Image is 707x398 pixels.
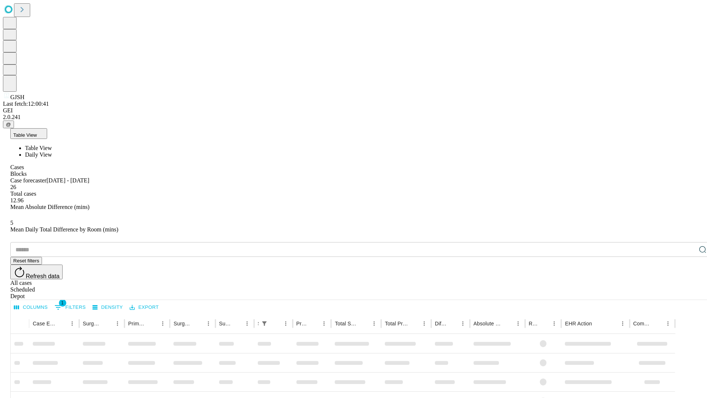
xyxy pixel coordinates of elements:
button: Refresh data [10,265,63,279]
span: Total cases [10,191,36,197]
div: GEI [3,107,704,114]
button: Sort [359,318,369,329]
span: Daily View [25,151,52,158]
div: Surgery Name [173,321,192,327]
button: Menu [663,318,673,329]
button: Menu [67,318,77,329]
button: Menu [513,318,523,329]
span: Mean Absolute Difference (mins) [10,204,89,210]
button: Reset filters [10,257,42,265]
button: Sort [193,318,203,329]
div: Resolved in EHR [529,321,538,327]
button: Sort [409,318,419,329]
div: Predicted In Room Duration [296,321,308,327]
button: Show filters [53,301,88,313]
button: Menu [281,318,291,329]
button: Select columns [12,302,50,313]
button: Sort [309,318,319,329]
button: Show filters [259,318,270,329]
button: Menu [458,318,468,329]
span: Refresh data [26,273,60,279]
div: Case Epic Id [33,321,56,327]
div: Surgery Date [219,321,231,327]
button: Sort [503,318,513,329]
span: Reset filters [13,258,39,263]
div: 1 active filter [259,318,270,329]
button: Table View [10,128,47,139]
button: Sort [539,318,549,329]
div: 2.0.241 [3,114,704,121]
div: Total Scheduled Duration [335,321,358,327]
button: Sort [232,318,242,329]
button: Sort [147,318,158,329]
span: [DATE] - [DATE] [46,177,89,184]
span: Mean Daily Total Difference by Room (mins) [10,226,118,233]
button: Sort [102,318,112,329]
button: Menu [618,318,628,329]
button: Menu [158,318,168,329]
button: Menu [203,318,214,329]
span: Table View [25,145,52,151]
div: Primary Service [128,321,147,327]
span: 1 [59,299,66,307]
span: 26 [10,184,16,190]
span: 5 [10,220,13,226]
button: Menu [549,318,559,329]
span: 12.96 [10,197,24,203]
button: Sort [270,318,281,329]
button: Menu [319,318,329,329]
button: Export [128,302,161,313]
div: Absolute Difference [474,321,502,327]
button: Menu [419,318,429,329]
button: Sort [593,318,603,329]
div: Total Predicted Duration [385,321,408,327]
div: Comments [633,321,652,327]
button: Sort [653,318,663,329]
button: @ [3,121,14,128]
div: Difference [435,321,447,327]
span: Case forecaster [10,177,46,184]
button: Sort [447,318,458,329]
span: Last fetch: 12:00:41 [3,101,49,107]
div: Surgeon Name [83,321,101,327]
button: Menu [369,318,379,329]
div: EHR Action [565,321,592,327]
span: GJSH [10,94,24,100]
button: Menu [112,318,123,329]
button: Sort [57,318,67,329]
span: @ [6,122,11,127]
span: Table View [13,132,37,138]
button: Density [91,302,125,313]
button: Menu [242,318,252,329]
